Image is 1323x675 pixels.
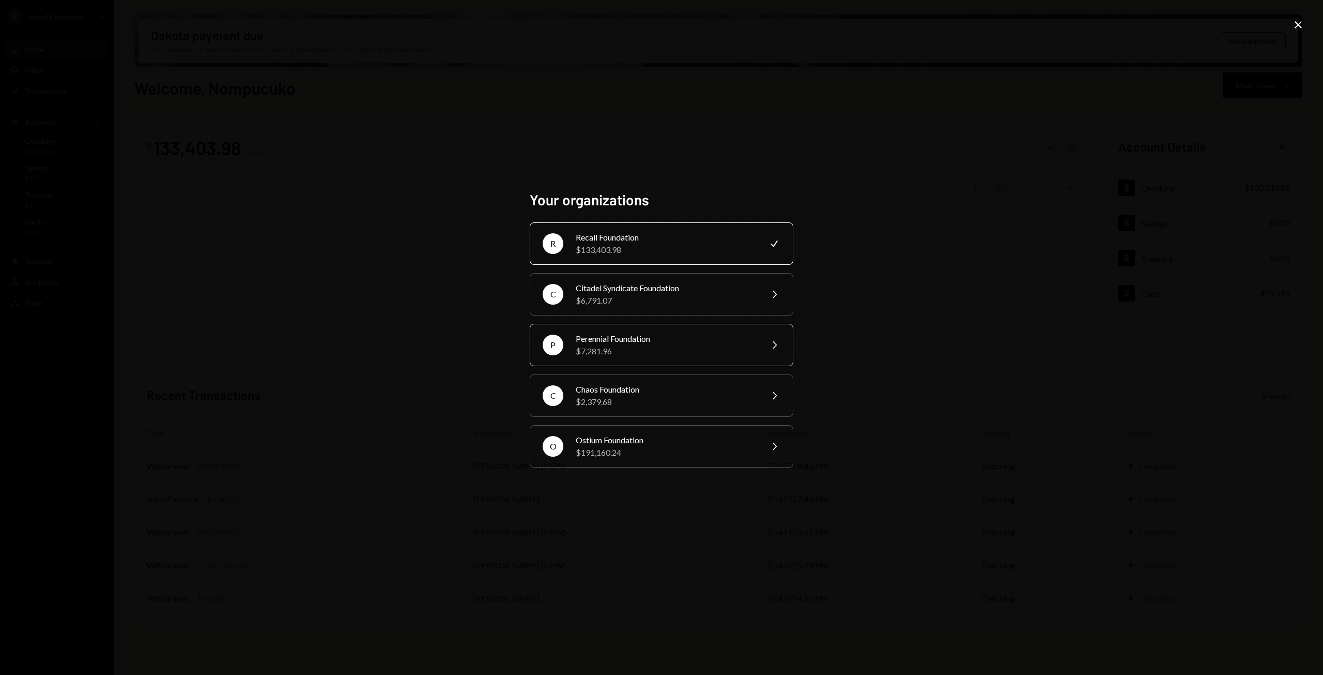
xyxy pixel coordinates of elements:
div: $7,281.96 [576,345,756,357]
div: Perennial Foundation [576,333,756,345]
div: C [543,385,563,406]
div: $191,160.24 [576,446,756,459]
h2: Your organizations [530,190,793,210]
div: $6,791.07 [576,294,756,307]
div: $133,403.98 [576,244,756,256]
div: O [543,436,563,457]
div: P [543,335,563,355]
button: PPerennial Foundation$7,281.96 [530,324,793,366]
div: Citadel Syndicate Foundation [576,282,756,294]
div: Ostium Foundation [576,434,756,446]
button: CCitadel Syndicate Foundation$6,791.07 [530,273,793,316]
button: RRecall Foundation$133,403.98 [530,222,793,265]
div: $2,379.68 [576,396,756,408]
div: R [543,233,563,254]
button: CChaos Foundation$2,379.68 [530,374,793,417]
button: OOstium Foundation$191,160.24 [530,425,793,468]
div: Chaos Foundation [576,383,756,396]
div: C [543,284,563,305]
div: Recall Foundation [576,231,756,244]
